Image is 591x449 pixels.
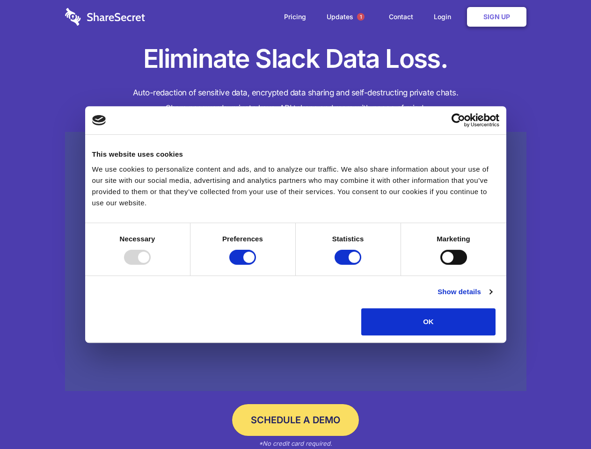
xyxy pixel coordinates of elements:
strong: Statistics [332,235,364,243]
button: OK [361,308,496,335]
a: Sign Up [467,7,526,27]
img: logo-wordmark-white-trans-d4663122ce5f474addd5e946df7df03e33cb6a1c49d2221995e7729f52c070b2.svg [65,8,145,26]
a: Login [424,2,465,31]
div: This website uses cookies [92,149,499,160]
a: Contact [379,2,423,31]
div: We use cookies to personalize content and ads, and to analyze our traffic. We also share informat... [92,164,499,209]
img: logo [92,115,106,125]
strong: Necessary [120,235,155,243]
strong: Preferences [222,235,263,243]
span: 1 [357,13,365,21]
a: Show details [438,286,492,297]
a: Pricing [275,2,315,31]
h1: Eliminate Slack Data Loss. [65,42,526,76]
h4: Auto-redaction of sensitive data, encrypted data sharing and self-destructing private chats. Shar... [65,85,526,116]
a: Schedule a Demo [232,404,359,436]
a: Usercentrics Cookiebot - opens in a new window [417,113,499,127]
a: Wistia video thumbnail [65,132,526,391]
em: *No credit card required. [259,440,332,447]
strong: Marketing [437,235,470,243]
